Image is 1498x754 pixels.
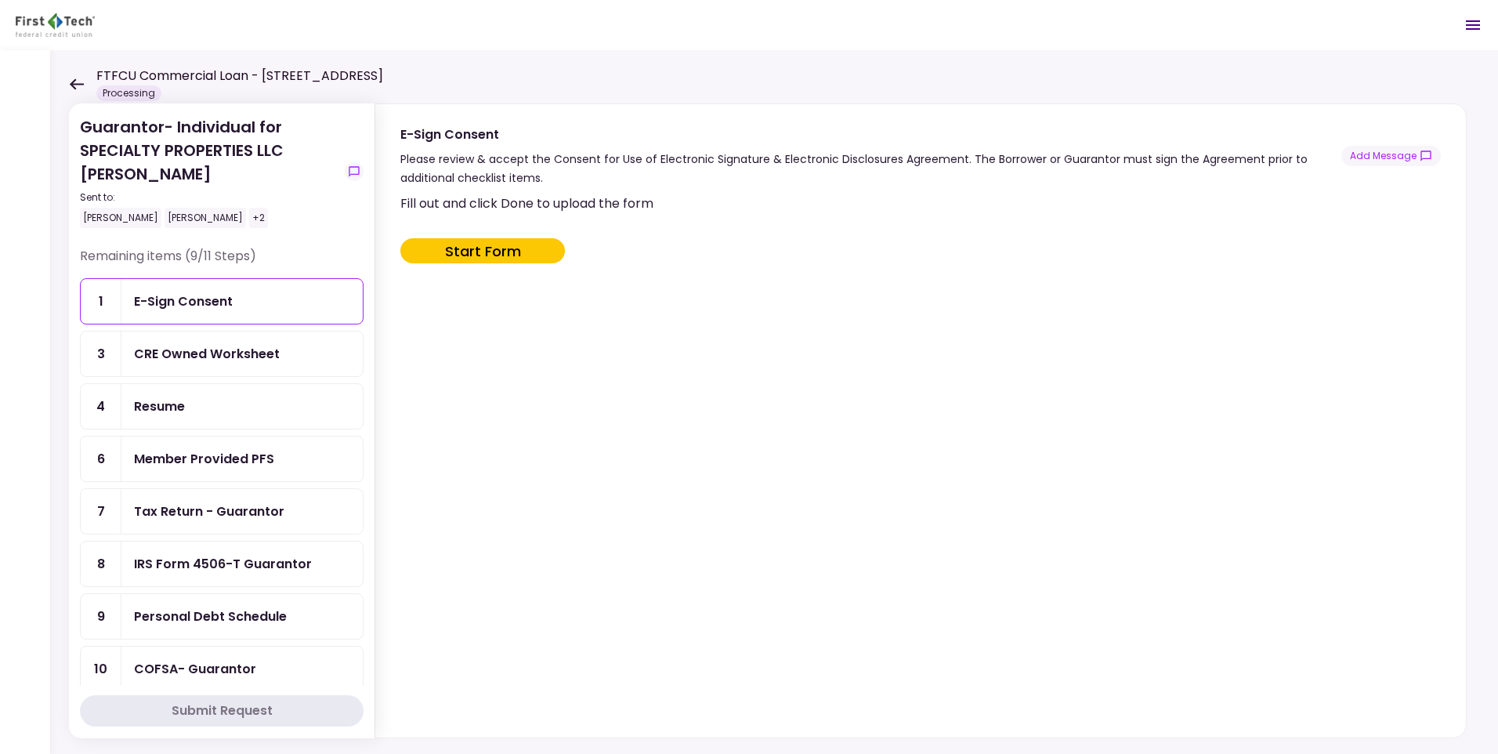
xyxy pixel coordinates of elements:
[81,437,121,481] div: 6
[134,502,284,521] div: Tax Return - Guarantor
[134,449,274,469] div: Member Provided PFS
[345,162,364,181] button: show-messages
[96,85,161,101] div: Processing
[81,384,121,429] div: 4
[134,659,256,679] div: COFSA- Guarantor
[249,208,268,228] div: +2
[80,115,338,228] div: Guarantor- Individual for SPECIALTY PROPERTIES LLC [PERSON_NAME]
[80,278,364,324] a: 1E-Sign Consent
[80,247,364,278] div: Remaining items (9/11 Steps)
[16,13,95,37] img: Partner icon
[81,279,121,324] div: 1
[400,194,1438,213] div: Fill out and click Done to upload the form
[1341,146,1441,166] button: show-messages
[374,103,1467,738] div: E-Sign ConsentPlease review & accept the Consent for Use of Electronic Signature & Electronic Dis...
[81,542,121,586] div: 8
[400,238,565,263] button: Start Form
[172,701,273,720] div: Submit Request
[80,541,364,587] a: 8IRS Form 4506-T Guarantor
[80,190,338,205] div: Sent to:
[80,436,364,482] a: 6Member Provided PFS
[80,331,364,377] a: 3CRE Owned Worksheet
[134,292,233,311] div: E-Sign Consent
[81,489,121,534] div: 7
[81,594,121,639] div: 9
[400,150,1341,187] div: Please review & accept the Consent for Use of Electronic Signature & Electronic Disclosures Agree...
[81,332,121,376] div: 3
[1454,6,1492,44] button: Open menu
[80,383,364,430] a: 4Resume
[134,344,280,364] div: CRE Owned Worksheet
[134,607,287,626] div: Personal Debt Schedule
[80,593,364,640] a: 9Personal Debt Schedule
[80,208,161,228] div: [PERSON_NAME]
[134,397,185,416] div: Resume
[80,695,364,727] button: Submit Request
[165,208,246,228] div: [PERSON_NAME]
[400,125,1341,144] div: E-Sign Consent
[96,67,383,85] h1: FTFCU Commercial Loan - [STREET_ADDRESS]
[80,646,364,692] a: 10COFSA- Guarantor
[80,488,364,535] a: 7Tax Return - Guarantor
[134,554,312,574] div: IRS Form 4506-T Guarantor
[81,647,121,691] div: 10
